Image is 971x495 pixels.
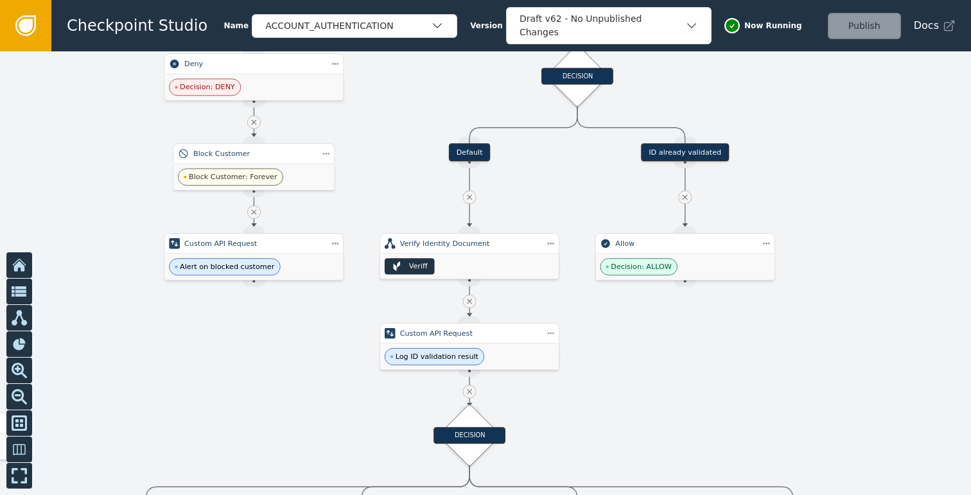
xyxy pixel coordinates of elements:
div: ID already validated [641,143,729,161]
span: Log ID validation result [396,351,478,362]
span: Decision: DENY [180,82,235,92]
span: Block Customer: Forever [189,171,277,182]
div: DECISION [541,67,613,84]
span: Version [470,20,503,31]
div: Veriff [409,261,428,272]
button: Draft v62 - No Unpublished Changes [506,7,712,44]
span: Now Running [744,20,802,31]
div: Default [449,143,491,161]
div: Draft v62 - No Unpublished Changes [520,12,685,39]
span: Name [223,20,249,31]
span: Docs [914,18,939,33]
a: Docs [914,18,956,33]
div: ACCOUNT_AUTHENTICATION [265,19,431,33]
div: Deny [184,58,324,69]
button: ACCOUNT_AUTHENTICATION [252,14,457,38]
div: DECISION [433,427,505,444]
div: Block Customer [193,148,315,159]
div: Custom API Request [400,328,539,339]
span: Checkpoint Studio [67,14,207,37]
span: Decision: ALLOW [611,261,672,272]
div: Allow [615,238,755,249]
div: Custom API Request [184,238,324,249]
span: Alert on blocked customer [180,261,274,272]
div: Verify Identity Document [400,238,539,249]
